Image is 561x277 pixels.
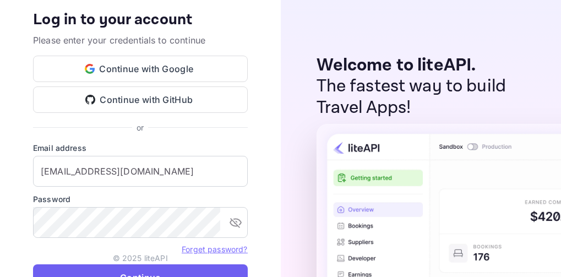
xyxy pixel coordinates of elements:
[317,55,540,76] p: Welcome to liteAPI.
[33,142,248,154] label: Email address
[33,156,248,187] input: Enter your email address
[137,122,144,133] p: or
[33,193,248,205] label: Password
[33,86,248,113] button: Continue with GitHub
[182,245,247,254] a: Forget password?
[113,252,168,264] p: © 2025 liteAPI
[33,34,248,47] p: Please enter your credentials to continue
[317,76,540,118] p: The fastest way to build Travel Apps!
[33,10,248,30] h4: Log in to your account
[33,56,248,82] button: Continue with Google
[182,243,247,254] a: Forget password?
[225,211,247,233] button: toggle password visibility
